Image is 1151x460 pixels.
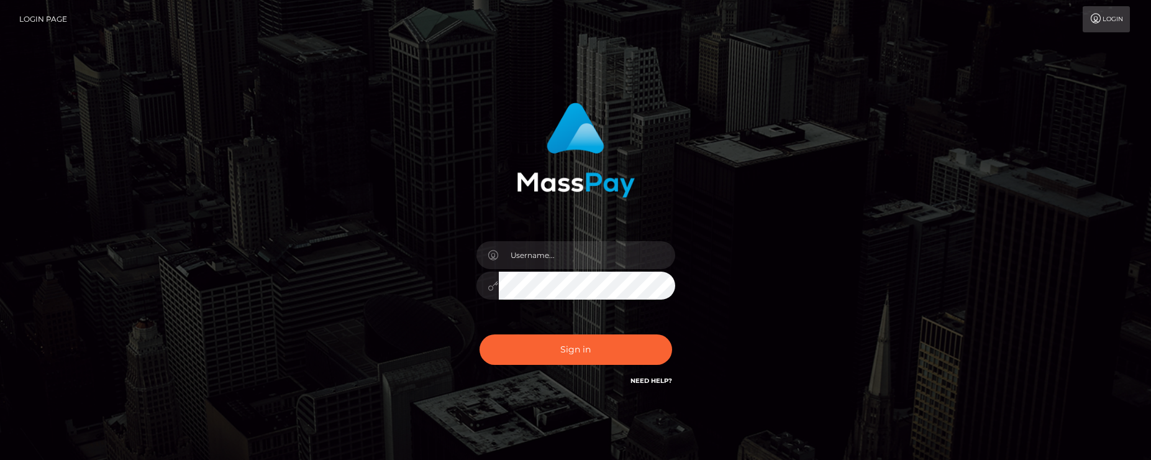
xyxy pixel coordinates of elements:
[1083,6,1130,32] a: Login
[630,377,672,385] a: Need Help?
[480,334,672,365] button: Sign in
[517,103,635,198] img: MassPay Login
[19,6,67,32] a: Login Page
[499,241,675,269] input: Username...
